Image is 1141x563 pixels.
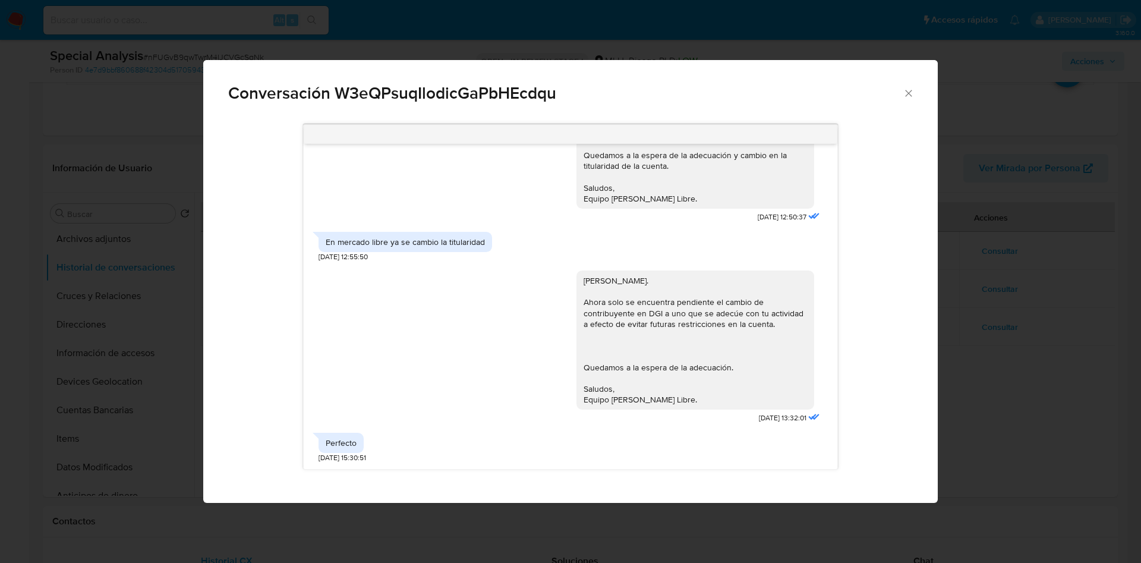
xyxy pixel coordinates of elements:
div: [PERSON_NAME]. Ahora solo se encuentra pendiente el cambio de contribuyente en DGI a uno que se a... [584,275,807,405]
span: [DATE] 12:55:50 [319,252,368,262]
span: [DATE] 13:32:01 [759,413,806,423]
span: [DATE] 15:30:51 [319,453,366,463]
button: Cerrar [903,87,913,98]
span: [DATE] 12:50:37 [758,212,806,222]
div: Perfecto [326,438,357,448]
span: Conversación W3eQPsuqIlodicGaPbHEcdqu [228,85,903,102]
div: Comunicación [203,60,938,504]
div: En mercado libre ya se cambio la titularidad [326,237,485,247]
